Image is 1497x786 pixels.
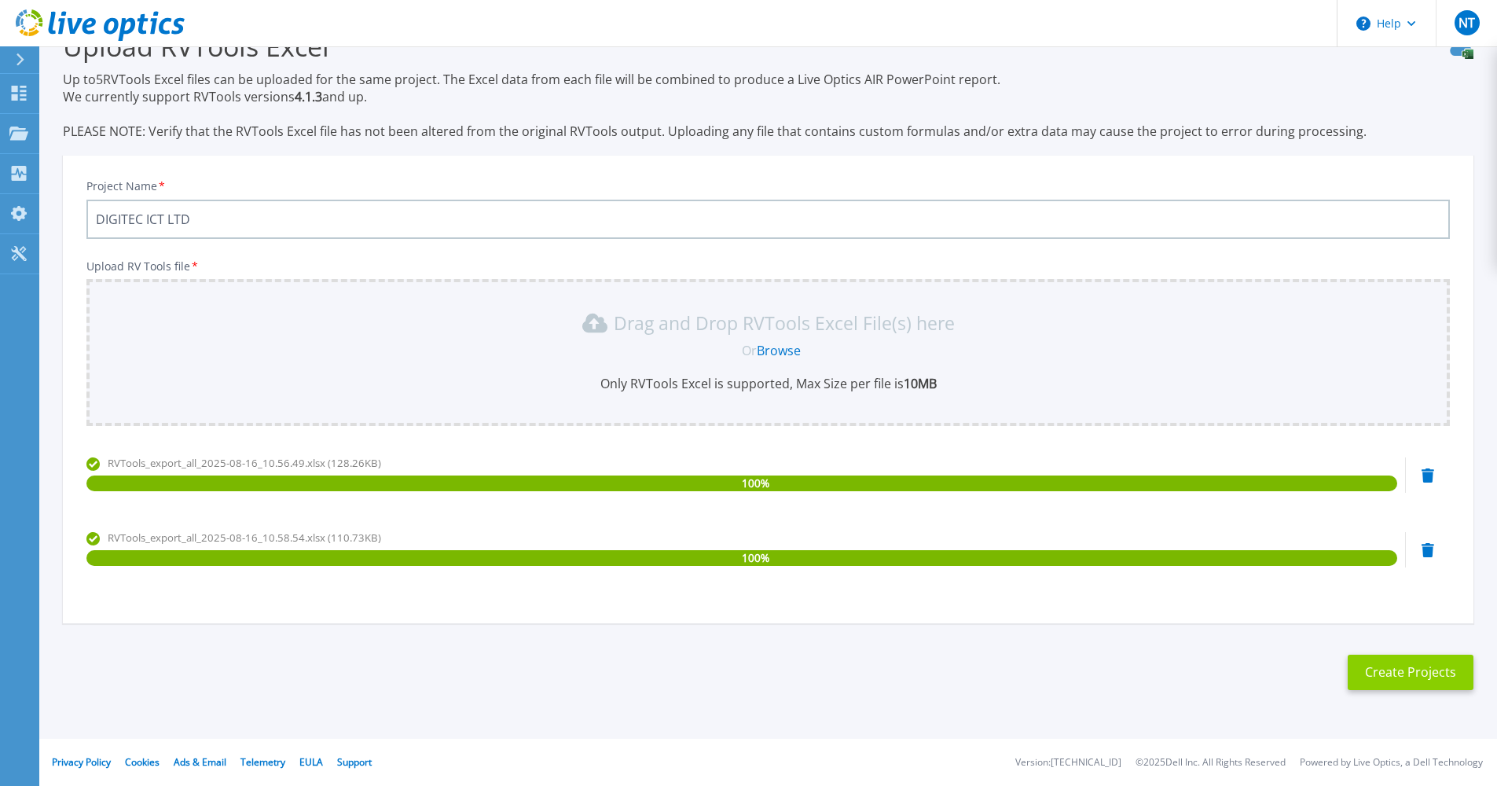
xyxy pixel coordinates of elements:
button: Create Projects [1348,655,1473,690]
p: Drag and Drop RVTools Excel File(s) here [614,315,955,331]
a: EULA [299,755,323,769]
li: © 2025 Dell Inc. All Rights Reserved [1136,758,1286,768]
a: Ads & Email [174,755,226,769]
p: Up to 5 RVTools Excel files can be uploaded for the same project. The Excel data from each file w... [63,71,1473,140]
a: Cookies [125,755,160,769]
span: 100 % [742,550,769,566]
p: Upload RV Tools file [86,260,1450,273]
strong: 4.1.3 [295,88,322,105]
div: Drag and Drop RVTools Excel File(s) here OrBrowseOnly RVTools Excel is supported, Max Size per fi... [96,310,1440,392]
li: Powered by Live Optics, a Dell Technology [1300,758,1483,768]
span: Or [742,342,757,359]
li: Version: [TECHNICAL_ID] [1015,758,1121,768]
a: Privacy Policy [52,755,111,769]
b: 10MB [904,375,937,392]
p: Only RVTools Excel is supported, Max Size per file is [96,375,1440,392]
input: Enter Project Name [86,200,1450,239]
span: RVTools_export_all_2025-08-16_10.56.49.xlsx (128.26KB) [108,456,381,470]
a: Support [337,755,372,769]
span: NT [1458,17,1475,29]
span: 100 % [742,476,769,491]
a: Browse [757,342,801,359]
span: RVTools_export_all_2025-08-16_10.58.54.xlsx (110.73KB) [108,531,381,545]
a: Telemetry [240,755,285,769]
label: Project Name [86,181,167,192]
